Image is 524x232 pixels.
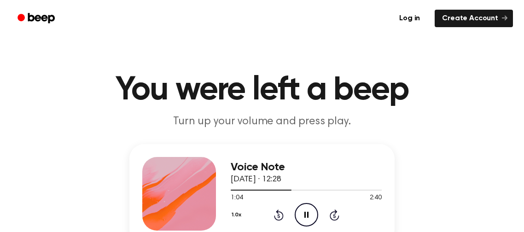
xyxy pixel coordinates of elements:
span: [DATE] · 12:28 [231,175,281,184]
a: Create Account [435,10,513,27]
button: 1.0x [231,207,245,223]
p: Turn up your volume and press play. [85,114,439,129]
h1: You were left a beep [26,74,498,107]
a: Log in [390,8,429,29]
span: 1:04 [231,193,243,203]
span: 2:40 [370,193,382,203]
h3: Voice Note [231,161,382,174]
a: Beep [11,10,63,28]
